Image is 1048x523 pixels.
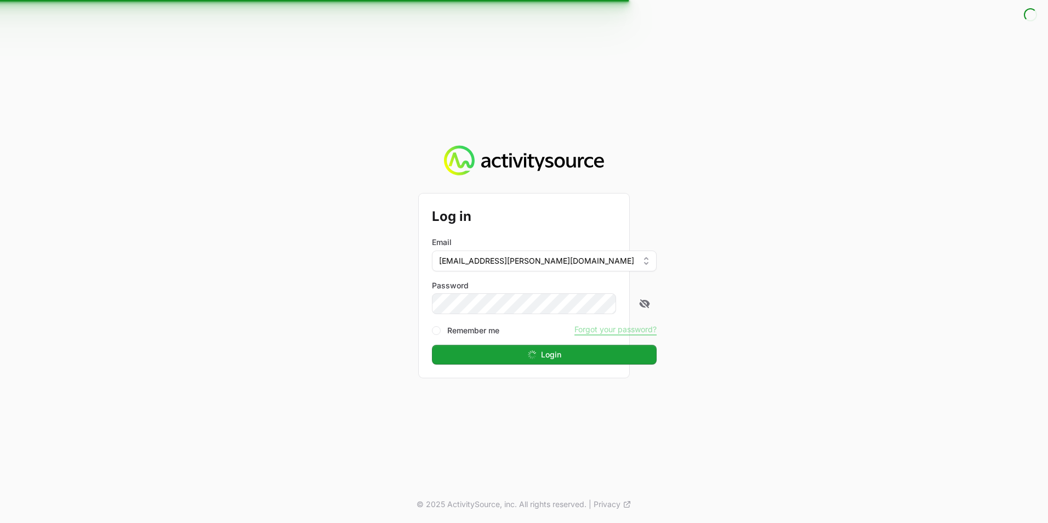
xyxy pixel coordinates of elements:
label: Password [432,280,657,291]
p: © 2025 ActivitySource, inc. All rights reserved. [417,499,586,510]
button: [EMAIL_ADDRESS][PERSON_NAME][DOMAIN_NAME] [432,251,657,271]
img: Activity Source [444,145,603,176]
span: Login [541,348,561,361]
label: Email [432,237,452,248]
label: Remember me [447,325,499,336]
button: Login [432,345,657,365]
a: Privacy [594,499,631,510]
span: [EMAIL_ADDRESS][PERSON_NAME][DOMAIN_NAME] [439,255,634,266]
span: | [589,499,591,510]
h2: Log in [432,207,657,226]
